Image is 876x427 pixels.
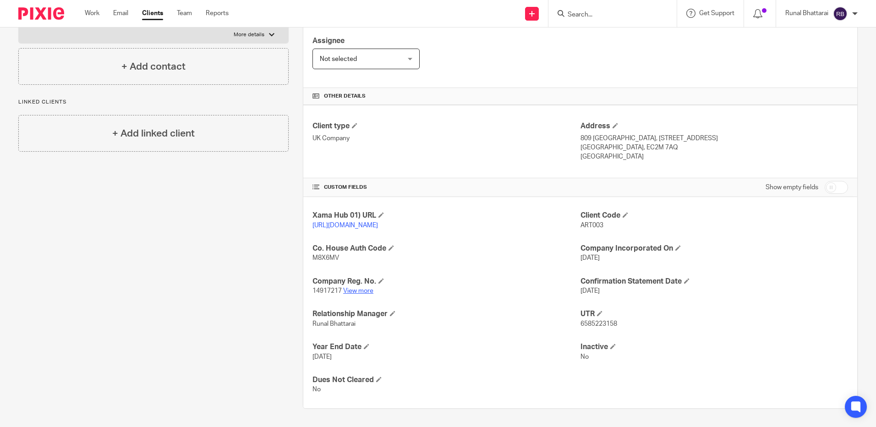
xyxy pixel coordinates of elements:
[312,309,580,319] h4: Relationship Manager
[234,31,264,38] p: More details
[312,277,580,286] h4: Company Reg. No.
[312,121,580,131] h4: Client type
[312,342,580,352] h4: Year End Date
[112,126,195,141] h4: + Add linked client
[85,9,99,18] a: Work
[580,255,600,261] span: [DATE]
[580,211,848,220] h4: Client Code
[113,9,128,18] a: Email
[312,211,580,220] h4: Xama Hub 01) URL
[567,11,649,19] input: Search
[580,321,617,327] span: 6585223158
[580,354,589,360] span: No
[833,6,848,21] img: svg%3E
[142,9,163,18] a: Clients
[18,99,289,106] p: Linked clients
[320,56,357,62] span: Not selected
[312,288,342,294] span: 14917217
[121,60,186,74] h4: + Add contact
[580,134,848,143] p: 809 [GEOGRAPHIC_DATA], [STREET_ADDRESS]
[18,7,64,20] img: Pixie
[312,134,580,143] p: UK Company
[580,288,600,294] span: [DATE]
[312,37,345,44] span: Assignee
[580,244,848,253] h4: Company Incorporated On
[177,9,192,18] a: Team
[580,309,848,319] h4: UTR
[580,222,603,229] span: ART003
[580,121,848,131] h4: Address
[312,321,356,327] span: Runal Bhattarai
[785,9,828,18] p: Runal Bhattarai
[343,288,373,294] a: View more
[206,9,229,18] a: Reports
[580,152,848,161] p: [GEOGRAPHIC_DATA]
[312,244,580,253] h4: Co. House Auth Code
[580,342,848,352] h4: Inactive
[312,222,378,229] a: [URL][DOMAIN_NAME]
[766,183,818,192] label: Show empty fields
[699,10,734,16] span: Get Support
[312,255,339,261] span: M8X6MV
[580,277,848,286] h4: Confirmation Statement Date
[312,184,580,191] h4: CUSTOM FIELDS
[312,375,580,385] h4: Dues Not Cleared
[312,354,332,360] span: [DATE]
[312,386,321,393] span: No
[580,143,848,152] p: [GEOGRAPHIC_DATA], EC2M 7AQ
[324,93,366,100] span: Other details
